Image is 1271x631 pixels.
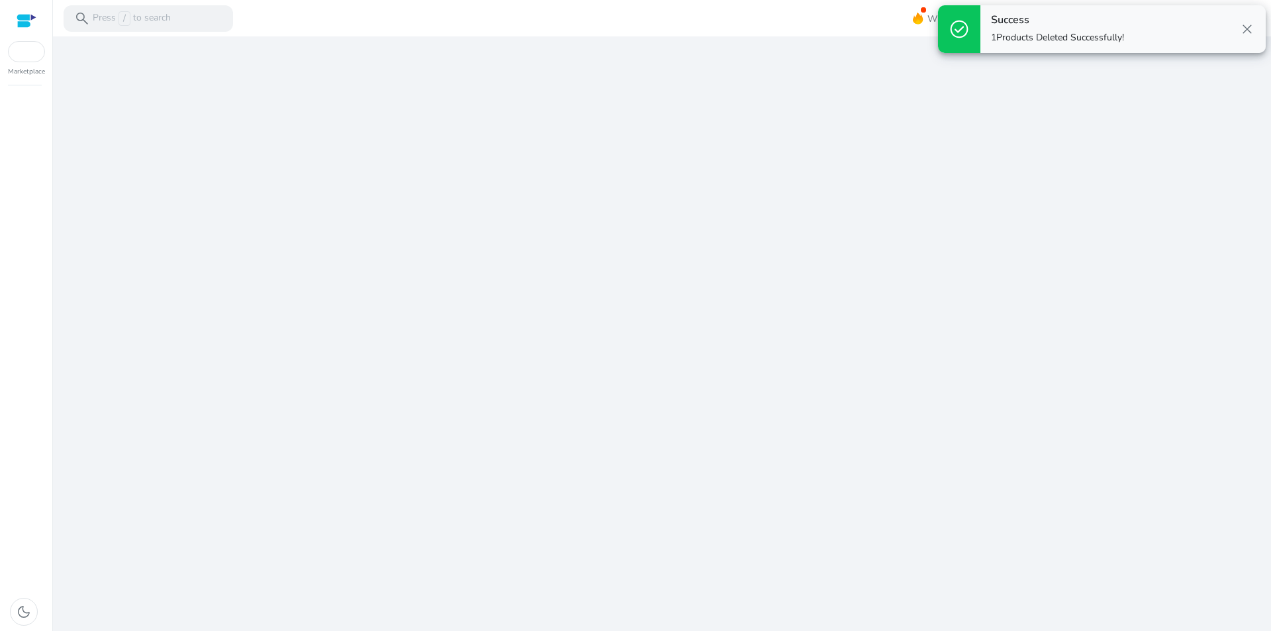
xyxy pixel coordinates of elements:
[927,7,979,30] span: What's New
[991,14,1124,26] h4: Success
[991,31,1124,44] p: Products Deleted Successfully!
[991,31,996,44] span: 1
[949,19,970,40] span: check_circle
[1239,21,1255,37] span: close
[118,11,130,26] span: /
[93,11,171,26] p: Press to search
[16,604,32,620] span: dark_mode
[74,11,90,26] span: search
[8,67,45,77] p: Marketplace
